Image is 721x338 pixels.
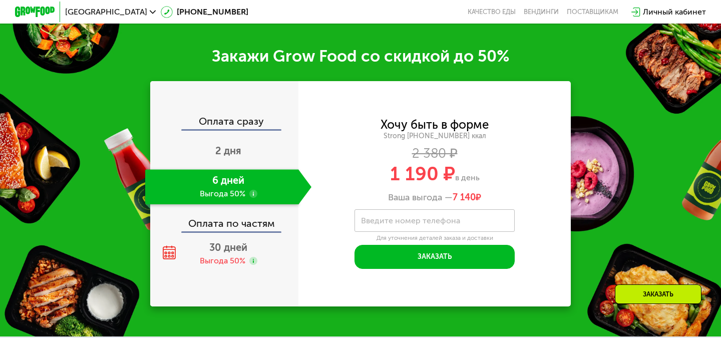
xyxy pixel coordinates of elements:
a: Вендинги [524,8,559,16]
div: Заказать [615,284,701,304]
div: Ваша выгода — [298,192,571,203]
span: 7 140 [453,192,476,203]
div: Для уточнения деталей заказа и доставки [354,234,515,242]
div: Хочу быть в форме [381,119,489,130]
button: Заказать [354,245,515,269]
span: в день [455,173,480,182]
div: Оплата сразу [151,116,298,129]
div: 2 380 ₽ [298,148,571,159]
a: [PHONE_NUMBER] [161,6,248,18]
span: 2 дня [215,145,241,157]
div: Оплата по частям [151,208,298,231]
div: Личный кабинет [643,6,706,18]
label: Введите номер телефона [361,218,460,223]
div: Выгода 50% [200,255,245,266]
span: 30 дней [209,241,247,253]
a: Качество еды [468,8,516,16]
span: 1 190 ₽ [390,162,455,185]
span: ₽ [453,192,481,203]
span: [GEOGRAPHIC_DATA] [65,8,147,16]
div: Strong [PHONE_NUMBER] ккал [298,132,571,141]
div: поставщикам [567,8,618,16]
